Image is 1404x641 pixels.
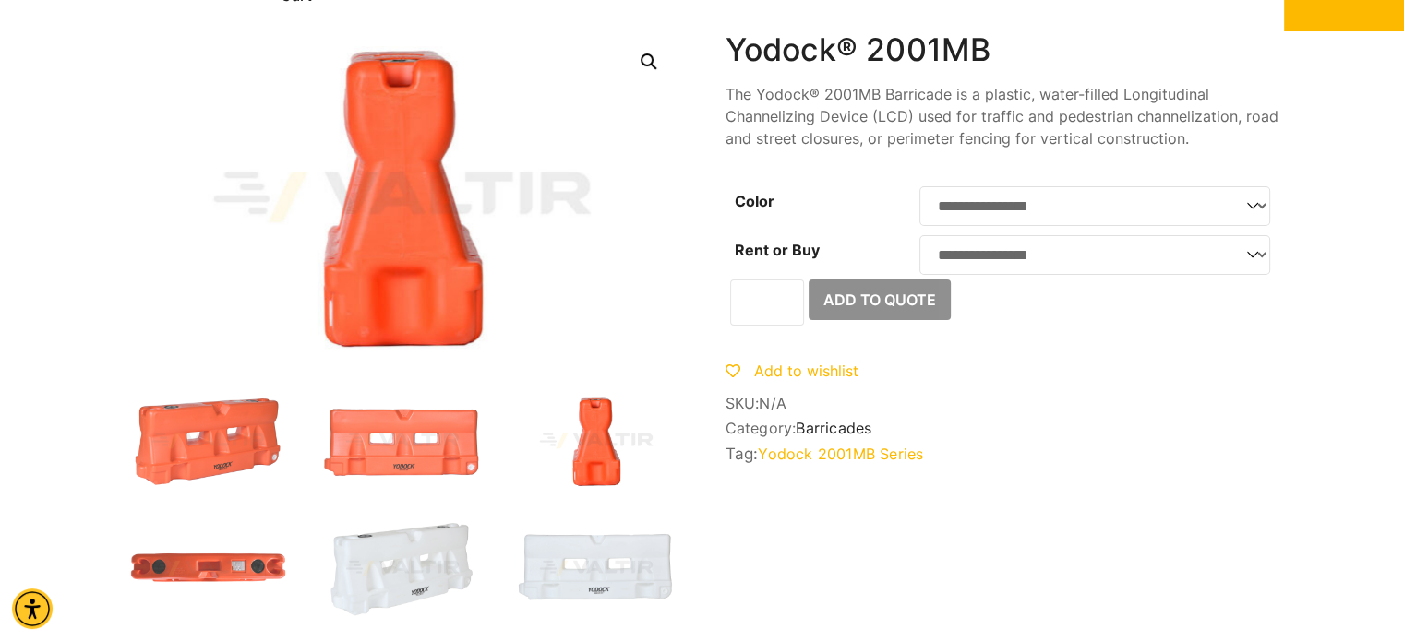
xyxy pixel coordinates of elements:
img: An orange traffic cone with a wide base and a tapered top, designed for road safety and traffic m... [513,391,679,491]
p: The Yodock® 2001MB Barricade is a plastic, water-filled Longitudinal Channelizing Device (LCD) us... [726,83,1279,149]
img: A white plastic barrier with a textured surface, designed for traffic control or safety purposes. [319,518,486,618]
span: Category: [726,420,1279,437]
a: Yodock 2001MB Series [758,445,923,463]
img: 2001MB_Org_3Q.jpg [126,391,292,491]
label: Rent or Buy [735,241,820,259]
label: Color [735,192,774,210]
img: An orange traffic barrier with two rectangular openings and a logo, designed for road safety and ... [319,391,486,491]
a: Barricades [796,419,871,437]
img: An orange plastic dock float with two circular openings and a rectangular label on top. [126,518,292,618]
span: Add to wishlist [754,362,858,380]
input: Product quantity [730,279,804,326]
img: A white plastic barrier with two rectangular openings, featuring the brand name "Yodock" and a logo. [513,518,679,618]
button: Add to Quote [809,279,951,320]
a: Open this option [632,45,666,78]
h1: Yodock® 2001MB [726,31,1279,69]
span: N/A [759,394,786,412]
span: Tag: [726,445,1279,463]
span: SKU: [726,395,1279,412]
a: Add to wishlist [726,362,858,380]
div: Accessibility Menu [12,588,53,629]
